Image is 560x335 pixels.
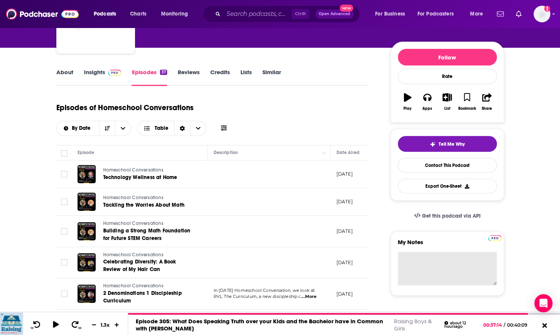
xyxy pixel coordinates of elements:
a: Get this podcast via API [408,207,487,225]
span: Toggle select row [61,290,68,297]
div: Bookmark [458,106,476,111]
button: Share [477,88,496,115]
a: Technology Wellness at Home [103,174,193,181]
span: Logged in as nwierenga [534,6,550,22]
span: Monitoring [161,9,188,19]
a: Homeschool Conversations [103,283,194,290]
button: tell me why sparkleTell Me Why [398,136,497,152]
button: open menu [156,8,198,20]
span: Get this podcast via API [422,213,480,219]
span: Ctrl K [292,9,309,19]
div: 1.3 x [99,322,112,328]
h2: Choose List sort [56,121,132,136]
div: Open Intercom Messenger [534,294,552,312]
a: Similar [262,69,281,86]
div: Episode [78,148,95,157]
span: Tackling the Worries About Math [103,202,185,208]
a: Celebrating Diversity: A Book Review of My Hair Can [103,258,194,273]
a: Pro website [488,234,501,241]
button: Follow [398,49,497,65]
div: Apps [422,106,432,111]
a: Episode 305: What Does Speaking Truth over your Kids and the Bachelor have in Common with [PERSON... [136,318,383,332]
a: 2 Denominations 1 Discipleship Curriculum [103,290,194,305]
button: Choose View [137,121,206,136]
span: Homeschool Conversations [103,252,163,257]
span: Toggle select row [61,228,68,235]
a: Show notifications dropdown [513,8,524,20]
svg: Add a profile image [544,6,550,12]
a: Homeschool Conversations [103,167,193,174]
button: open menu [465,8,492,20]
span: By Date [72,126,93,131]
p: [DATE] [337,171,353,177]
a: Homeschool Conversations [103,195,193,201]
span: For Business [375,9,405,19]
h1: Episodes of Homeschool Conversations [56,103,194,112]
p: [DATE] [337,228,353,234]
a: Homeschool Conversations [103,220,194,227]
span: For Podcasters [417,9,454,19]
div: about 12 hours ago [444,321,478,329]
button: 10 [29,320,43,330]
div: Rate [398,69,497,84]
span: Toggle select row [61,198,68,205]
img: Podchaser - Follow, Share and Rate Podcasts [6,7,79,21]
button: Play [398,88,417,115]
p: [DATE] [337,198,353,205]
span: Technology Wellness at Home [103,174,177,181]
img: Podchaser Pro [108,70,121,76]
a: Homeschool Conversations [103,252,194,259]
div: Sort Direction [174,121,190,136]
a: Tackling the Worries About Math [103,201,193,209]
span: 30 [78,327,81,330]
span: Homeschool Conversations [103,195,163,200]
button: Column Actions [320,148,329,157]
span: New [340,5,353,12]
button: Show profile menu [534,6,550,22]
a: Charts [125,8,151,20]
span: / [504,322,505,328]
span: ...More [301,294,316,300]
a: InsightsPodchaser Pro [84,69,121,86]
button: Bookmark [457,88,477,115]
input: Search podcasts, credits, & more... [223,8,292,20]
a: Raising Boys & Girls [394,318,432,332]
a: Contact This Podcast [398,158,497,173]
span: Charts [130,9,146,19]
button: Open AdvancedNew [315,9,354,19]
a: Building a Strong Math Foundation for Future STEM Careers [103,227,194,242]
button: open menu [57,126,99,131]
span: Homeschool Conversations [103,283,163,288]
div: Share [482,106,492,111]
a: Lists [240,69,252,86]
button: open menu [413,8,465,20]
span: Open Advanced [319,12,350,16]
a: Credits [210,69,230,86]
span: Tell Me Why [439,141,465,147]
span: Homeschool Conversations [103,167,163,173]
span: Building a Strong Math Foundation for Future STEM Careers [103,227,191,242]
span: 00:40:09 [505,322,535,328]
button: 30 [68,320,83,330]
button: Sort Direction [99,121,115,136]
span: 10 [31,327,33,330]
div: Description [214,148,238,157]
a: Show notifications dropdown [494,8,507,20]
span: Table [155,126,168,131]
span: 00:37:14 [483,322,504,328]
span: Toggle select row [61,171,68,178]
img: Podchaser Pro [488,235,501,241]
span: In [DATE] Homeschool Conversation, we look at [214,288,315,293]
label: My Notes [398,238,497,252]
p: [DATE] [337,291,353,297]
div: Play [403,106,411,111]
button: open menu [88,8,126,20]
a: About [56,69,73,86]
button: Apps [417,88,437,115]
div: Search podcasts, credits, & more... [210,5,367,23]
div: Date Aired [337,148,360,157]
img: User Profile [534,6,550,22]
span: More [470,9,483,19]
